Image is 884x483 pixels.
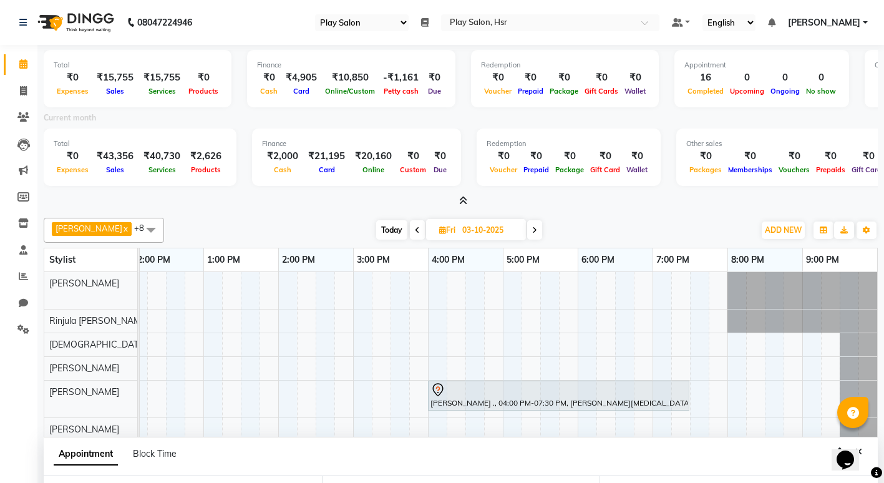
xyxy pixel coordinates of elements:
div: ₹4,905 [281,71,322,85]
span: No show [803,87,839,95]
span: [DEMOGRAPHIC_DATA][PERSON_NAME] [49,339,216,350]
img: logo [32,5,117,40]
a: 12:00 PM [129,251,173,269]
span: Petty cash [381,87,422,95]
div: ₹0 [397,149,429,163]
span: Wallet [623,165,651,174]
span: Today [376,220,407,240]
span: [PERSON_NAME] [788,16,860,29]
span: Fri [436,225,459,235]
span: Block Time [133,448,177,459]
input: 2025-10-03 [459,221,521,240]
span: Ongoing [767,87,803,95]
div: ₹0 [546,71,581,85]
span: Cash [271,165,294,174]
div: ₹0 [520,149,552,163]
a: 5:00 PM [503,251,543,269]
span: ADD NEW [765,225,802,235]
div: ₹20,160 [350,149,397,163]
span: Completed [684,87,727,95]
a: 1:00 PM [204,251,243,269]
div: ₹10,850 [322,71,378,85]
span: [PERSON_NAME] [49,278,119,289]
span: Due [430,165,450,174]
div: 0 [767,71,803,85]
div: ₹0 [813,149,848,163]
span: Products [188,165,224,174]
span: Gift Card [587,165,623,174]
div: ₹0 [621,71,649,85]
div: ₹0 [623,149,651,163]
div: Finance [262,139,451,149]
span: Products [185,87,221,95]
span: Cash [257,87,281,95]
span: Due [425,87,444,95]
a: 6:00 PM [578,251,618,269]
div: Appointment [684,60,839,71]
a: 9:00 PM [803,251,842,269]
div: ₹0 [686,149,725,163]
div: ₹0 [515,71,546,85]
div: ₹0 [54,149,92,163]
span: Services [145,165,179,174]
span: Upcoming [727,87,767,95]
div: ₹0 [775,149,813,163]
div: ₹0 [587,149,623,163]
span: Card [290,87,313,95]
div: ₹0 [581,71,621,85]
span: Prepaids [813,165,848,174]
a: 4:00 PM [429,251,468,269]
label: Current month [44,112,96,124]
div: Total [54,139,226,149]
a: 3:00 PM [354,251,393,269]
div: Redemption [487,139,651,149]
div: Total [54,60,221,71]
div: ₹43,356 [92,149,138,163]
div: ₹15,755 [138,71,185,85]
span: Rinjula [PERSON_NAME] [49,315,148,326]
span: [PERSON_NAME] [49,363,119,374]
span: Appointment [54,443,118,466]
span: Services [145,87,179,95]
div: ₹0 [424,71,445,85]
span: Voucher [481,87,515,95]
span: Sales [103,165,127,174]
span: Package [546,87,581,95]
iframe: chat widget [832,433,872,471]
a: x [122,223,128,233]
div: ₹0 [481,71,515,85]
div: ₹0 [487,149,520,163]
span: Voucher [487,165,520,174]
div: 16 [684,71,727,85]
span: Wallet [621,87,649,95]
div: 0 [803,71,839,85]
span: Package [552,165,587,174]
div: ₹0 [185,71,221,85]
div: ₹15,755 [92,71,138,85]
div: [PERSON_NAME] ., 04:00 PM-07:30 PM, [PERSON_NAME][MEDICAL_DATA] [429,383,688,409]
a: 8:00 PM [728,251,767,269]
div: ₹0 [257,71,281,85]
span: Stylist [49,254,75,265]
div: ₹0 [54,71,92,85]
div: ₹40,730 [138,149,185,163]
span: +8 [134,223,153,233]
span: Gift Cards [581,87,621,95]
span: [PERSON_NAME] [56,223,122,233]
div: ₹2,626 [185,149,226,163]
b: 08047224946 [137,5,192,40]
span: Vouchers [775,165,813,174]
div: ₹0 [429,149,451,163]
span: Packages [686,165,725,174]
span: Expenses [54,87,92,95]
div: ₹0 [552,149,587,163]
span: Prepaid [515,87,546,95]
div: ₹2,000 [262,149,303,163]
span: Custom [397,165,429,174]
span: Online/Custom [322,87,378,95]
div: 0 [727,71,767,85]
span: Prepaid [520,165,552,174]
div: Redemption [481,60,649,71]
div: Finance [257,60,445,71]
span: [PERSON_NAME] [49,386,119,398]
